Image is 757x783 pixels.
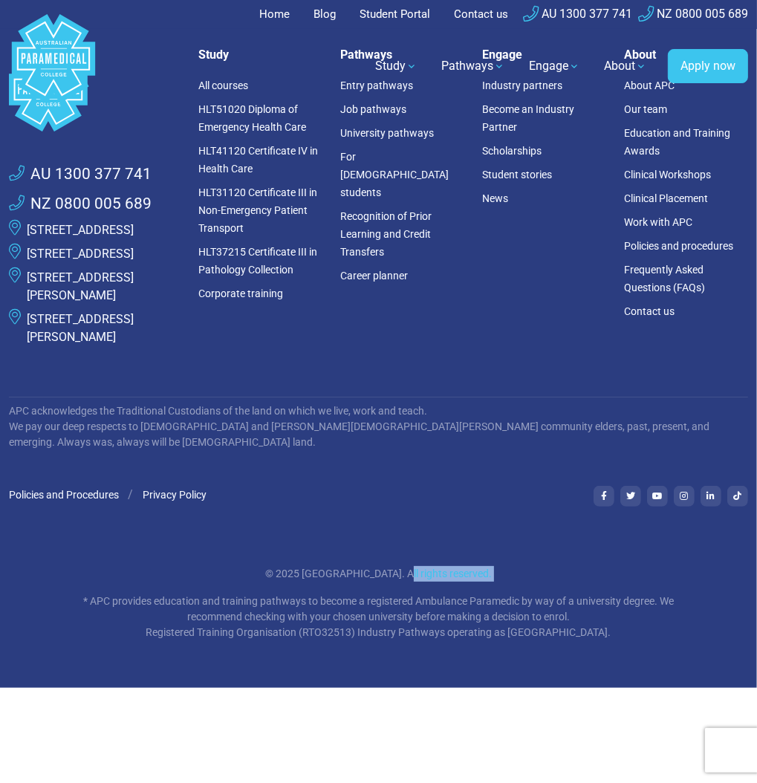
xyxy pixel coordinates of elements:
[198,145,318,175] a: HLT41120 Certificate IV in Health Care
[9,489,119,501] a: Policies and Procedures
[65,566,693,582] p: © 2025 [GEOGRAPHIC_DATA]. All rights reserved.
[340,210,432,258] a: Recognition of Prior Learning and Credit Transfers
[198,287,283,299] a: Corporate training
[143,489,207,501] a: Privacy Policy
[638,7,748,21] a: NZ 0800 005 689
[9,192,152,215] a: NZ 0800 005 689
[624,305,675,317] a: Contact us
[482,145,542,157] a: Scholarships
[520,45,589,87] a: Engage
[27,270,134,302] a: [STREET_ADDRESS][PERSON_NAME]
[65,594,693,640] p: * APC provides education and training pathways to become a registered Ambulance Paramedic by way ...
[9,163,152,186] a: AU 1300 377 741
[340,270,408,282] a: Career planner
[340,127,434,139] a: University pathways
[523,7,632,21] a: AU 1300 377 741
[624,264,705,293] a: Frequently Asked Questions (FAQs)
[432,45,514,87] a: Pathways
[9,403,748,450] p: APC acknowledges the Traditional Custodians of the land on which we live, work and teach. We pay ...
[198,186,317,234] a: HLT31120 Certificate III in Non-Emergency Patient Transport
[624,240,733,252] a: Policies and procedures
[340,151,449,198] a: For [DEMOGRAPHIC_DATA] students
[198,246,317,276] a: HLT37215 Certificate III in Pathology Collection
[27,223,134,237] a: [STREET_ADDRESS]
[624,127,730,157] a: Education and Training Awards
[482,169,552,181] a: Student stories
[624,216,692,228] a: Work with APC
[27,312,134,344] a: [STREET_ADDRESS][PERSON_NAME]
[624,192,708,204] a: Clinical Placement
[27,247,134,261] a: [STREET_ADDRESS]
[595,45,656,87] a: About
[482,192,508,204] a: News
[366,45,426,87] a: Study
[668,49,748,83] a: Apply now
[9,29,98,104] a: Australian Paramedical College
[624,169,711,181] a: Clinical Workshops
